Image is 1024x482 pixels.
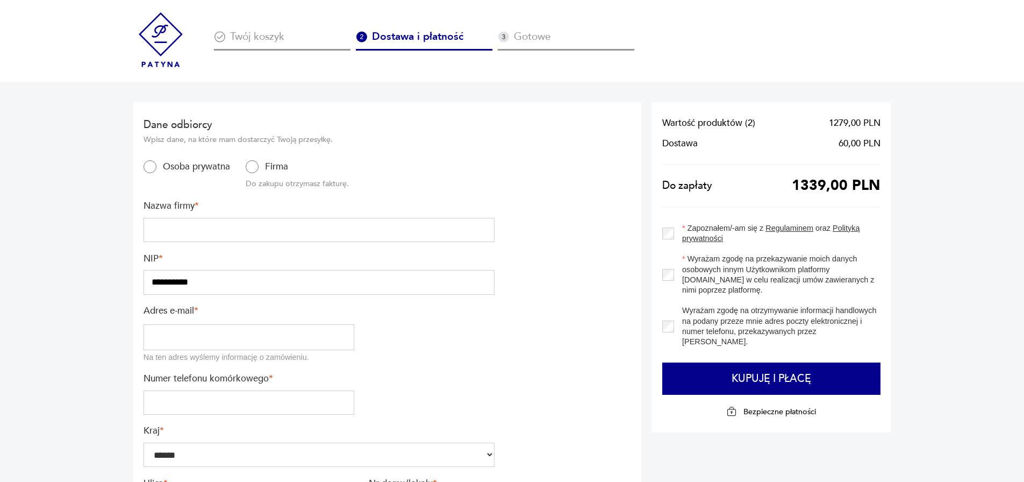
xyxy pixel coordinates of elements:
div: Twój koszyk [214,31,350,51]
span: 1279,00 PLN [829,118,880,128]
p: Do zakupu otrzymasz fakturę. [246,179,349,189]
label: Nazwa firmy [144,200,495,212]
label: Numer telefonu komórkowego [144,373,354,385]
img: Ikona kłódki [726,406,737,417]
img: Ikona [498,31,509,42]
h2: Dane odbiorcy [144,118,495,132]
a: Regulaminem [765,224,813,232]
img: Patyna - sklep z meblami i dekoracjami vintage [133,12,188,67]
label: NIP [144,253,495,265]
label: Osoba prywatna [156,161,230,173]
label: Zapoznałem/-am się z oraz [674,223,880,244]
span: 1339,00 PLN [792,181,880,191]
span: Dostawa [662,138,698,148]
span: 60,00 PLN [839,138,880,148]
label: Adres e-mail [144,305,354,317]
a: Polityką prywatności [682,224,860,243]
img: Ikona [214,31,225,42]
label: Wyrażam zgodę na otrzymywanie informacji handlowych na podany przeze mnie adres poczty elektronic... [674,306,880,347]
div: Gotowe [498,31,634,51]
label: Kraj [144,425,495,437]
button: Kupuję i płacę [662,363,881,395]
p: Wpisz dane, na które mam dostarczyć Twoją przesyłkę. [144,134,495,145]
div: Na ten adres wyślemy informację o zamówieniu. [144,352,354,363]
img: Ikona [356,31,367,42]
p: Bezpieczne płatności [743,407,816,417]
label: Firma [259,161,288,173]
label: Wyrażam zgodę na przekazywanie moich danych osobowych innym Użytkownikom platformy [DOMAIN_NAME] ... [674,254,880,295]
span: Wartość produktów ( 2 ) [662,118,755,128]
span: Do zapłaty [662,181,712,191]
div: Dostawa i płatność [356,31,492,51]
